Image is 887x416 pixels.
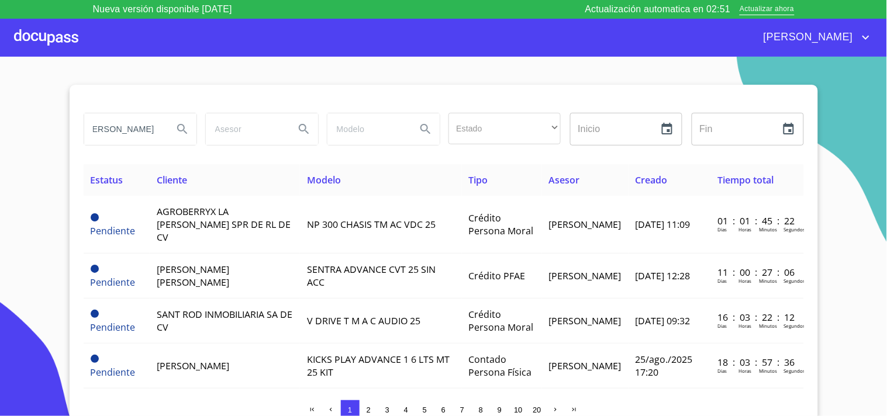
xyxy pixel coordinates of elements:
[412,115,440,143] button: Search
[367,405,371,414] span: 2
[91,174,123,186] span: Estatus
[717,174,774,186] span: Tiempo total
[636,314,691,327] span: [DATE] 09:32
[738,323,751,329] p: Horas
[479,405,483,414] span: 8
[423,405,427,414] span: 5
[91,355,99,363] span: Pendiente
[717,356,796,369] p: 18 : 03 : 57 : 36
[469,269,526,282] span: Crédito PFAE
[784,368,805,374] p: Segundos
[740,4,794,16] span: Actualizar ahora
[755,28,873,47] button: account of current user
[469,308,534,334] span: Crédito Persona Moral
[636,174,668,186] span: Creado
[738,368,751,374] p: Horas
[91,366,136,379] span: Pendiente
[759,226,777,233] p: Minutos
[91,213,99,221] span: Pendiente
[784,226,805,233] p: Segundos
[327,113,407,145] input: search
[348,405,352,414] span: 1
[759,278,777,284] p: Minutos
[168,115,196,143] button: Search
[585,2,731,16] p: Actualización automatica en 02:51
[636,269,691,282] span: [DATE] 12:28
[717,368,727,374] p: Dias
[157,308,292,334] span: SANT ROD INMOBILIARIA SA DE CV
[91,265,99,273] span: Pendiente
[307,263,436,289] span: SENTRA ADVANCE CVT 25 SIN ACC
[755,28,859,47] span: [PERSON_NAME]
[469,353,532,379] span: Contado Persona Física
[533,405,541,414] span: 20
[157,174,187,186] span: Cliente
[717,266,796,279] p: 11 : 00 : 27 : 06
[307,174,341,186] span: Modelo
[738,226,751,233] p: Horas
[469,212,534,237] span: Crédito Persona Moral
[307,314,420,327] span: V DRIVE T M A C AUDIO 25
[784,323,805,329] p: Segundos
[738,278,751,284] p: Horas
[206,113,285,145] input: search
[157,359,229,372] span: [PERSON_NAME]
[717,214,796,227] p: 01 : 01 : 45 : 22
[441,405,446,414] span: 6
[549,174,580,186] span: Asesor
[93,2,232,16] p: Nueva versión disponible [DATE]
[307,353,450,379] span: KICKS PLAY ADVANCE 1 6 LTS MT 25 KIT
[84,113,164,145] input: search
[549,269,622,282] span: [PERSON_NAME]
[404,405,408,414] span: 4
[498,405,502,414] span: 9
[448,113,561,144] div: ​
[636,218,691,231] span: [DATE] 11:09
[307,218,436,231] span: NP 300 CHASIS TM AC VDC 25
[91,321,136,334] span: Pendiente
[759,323,777,329] p: Minutos
[290,115,318,143] button: Search
[91,224,136,237] span: Pendiente
[469,174,488,186] span: Tipo
[717,278,727,284] p: Dias
[514,405,522,414] span: 10
[91,276,136,289] span: Pendiente
[549,359,622,372] span: [PERSON_NAME]
[636,353,693,379] span: 25/ago./2025 17:20
[157,263,229,289] span: [PERSON_NAME] [PERSON_NAME]
[157,205,291,244] span: AGROBERRYX LA [PERSON_NAME] SPR DE RL DE CV
[717,323,727,329] p: Dias
[717,226,727,233] p: Dias
[759,368,777,374] p: Minutos
[784,278,805,284] p: Segundos
[549,314,622,327] span: [PERSON_NAME]
[717,311,796,324] p: 16 : 03 : 22 : 12
[460,405,464,414] span: 7
[549,218,622,231] span: [PERSON_NAME]
[385,405,389,414] span: 3
[91,310,99,318] span: Pendiente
